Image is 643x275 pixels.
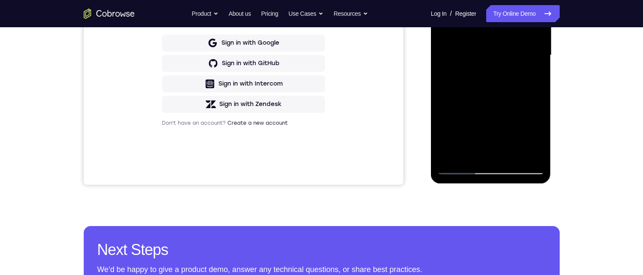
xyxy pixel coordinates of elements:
button: Sign in with GitHub [78,155,241,172]
p: Don't have an account? [78,220,241,227]
a: Go to the home page [84,9,135,19]
button: Sign in with Google [78,135,241,152]
button: Sign in with Intercom [78,176,241,193]
a: Register [455,5,476,22]
div: Sign in with GitHub [138,160,195,168]
a: Create a new account [144,221,204,226]
div: Sign in with Intercom [135,180,199,189]
button: Use Cases [289,5,323,22]
a: About us [229,5,251,22]
div: Sign in with Zendesk [136,201,198,209]
a: Try Online Demo [486,5,559,22]
div: Sign in with Google [138,139,195,148]
a: Pricing [261,5,278,22]
button: Sign in with Zendesk [78,196,241,213]
span: / [450,9,452,19]
h2: Next Steps [97,240,546,260]
button: Product [192,5,218,22]
button: Resources [334,5,368,22]
p: or [156,122,164,129]
a: Log In [431,5,447,22]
